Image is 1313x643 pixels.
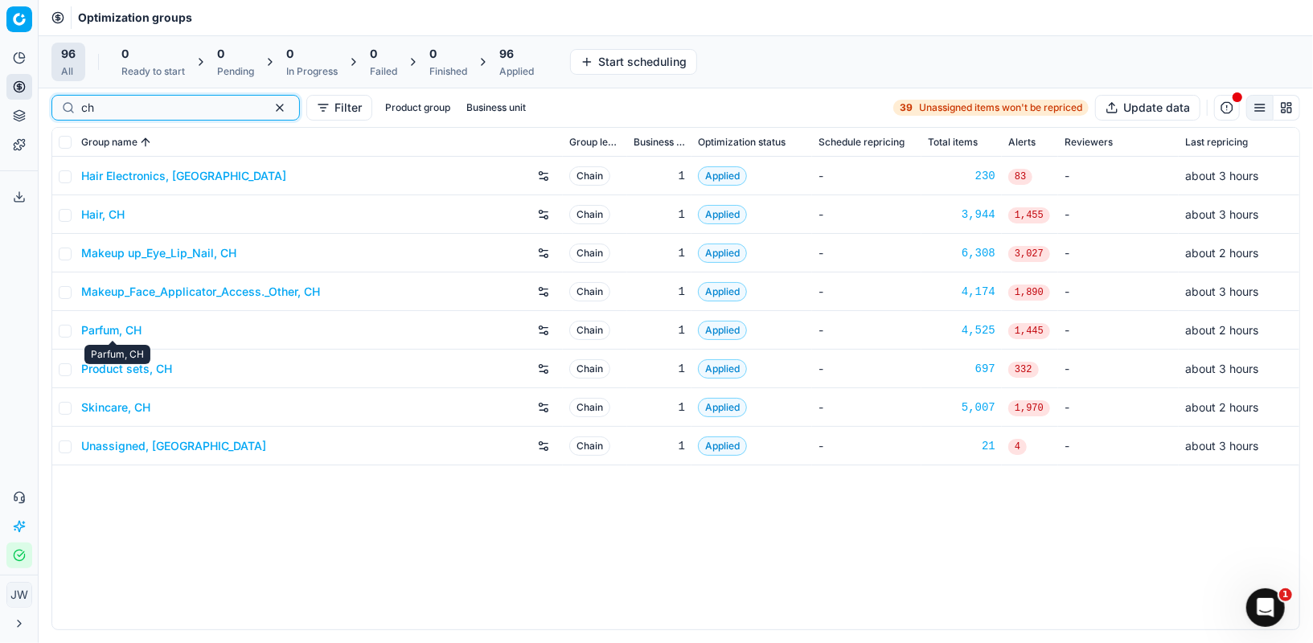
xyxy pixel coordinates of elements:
[698,136,786,149] span: Optimization status
[1185,136,1248,149] span: Last repricing
[81,245,236,261] a: Makeup up_Eye_Lip_Nail, CH
[569,282,610,301] span: Chain
[893,100,1089,116] a: 39Unassigned items won't be repriced
[217,65,254,78] div: Pending
[928,284,995,300] a: 4,174
[928,136,978,149] span: Total items
[812,234,921,272] td: -
[81,361,172,377] a: Product sets, CH
[84,345,150,364] div: Parfum, CH
[634,284,685,300] div: 1
[928,361,995,377] div: 697
[499,65,534,78] div: Applied
[81,100,257,116] input: Search
[78,10,192,26] nav: breadcrumb
[569,436,610,456] span: Chain
[928,438,995,454] a: 21
[460,98,532,117] button: Business unit
[569,244,610,263] span: Chain
[812,350,921,388] td: -
[569,205,610,224] span: Chain
[634,438,685,454] div: 1
[634,399,685,416] div: 1
[1185,362,1258,375] span: about 3 hours
[812,272,921,311] td: -
[569,136,621,149] span: Group level
[81,168,286,184] a: Hair Electronics, [GEOGRAPHIC_DATA]
[1058,195,1179,234] td: -
[81,399,150,416] a: Skincare, CH
[1008,246,1050,262] span: 3,027
[698,398,747,417] span: Applied
[634,207,685,223] div: 1
[306,95,372,121] button: Filter
[286,46,293,62] span: 0
[919,101,1082,114] span: Unassigned items won't be repriced
[1185,439,1258,453] span: about 3 hours
[81,136,137,149] span: Group name
[1008,439,1027,455] span: 4
[379,98,457,117] button: Product group
[78,10,192,26] span: Optimization groups
[1185,323,1258,337] span: about 2 hours
[61,46,76,62] span: 96
[429,65,467,78] div: Finished
[6,582,32,608] button: JW
[1185,207,1258,221] span: about 3 hours
[812,388,921,427] td: -
[928,399,995,416] a: 5,007
[698,321,747,340] span: Applied
[1008,136,1036,149] span: Alerts
[1185,285,1258,298] span: about 3 hours
[1058,388,1179,427] td: -
[928,207,995,223] a: 3,944
[1058,272,1179,311] td: -
[1058,350,1179,388] td: -
[1185,169,1258,182] span: about 3 hours
[81,438,266,454] a: Unassigned, [GEOGRAPHIC_DATA]
[570,49,697,75] button: Start scheduling
[569,398,610,417] span: Chain
[698,359,747,379] span: Applied
[900,101,913,114] strong: 39
[121,46,129,62] span: 0
[217,46,224,62] span: 0
[61,65,76,78] div: All
[370,46,377,62] span: 0
[819,136,905,149] span: Schedule repricing
[928,168,995,184] a: 230
[81,284,320,300] a: Makeup_Face_Applicator_Access._Other, CH
[928,245,995,261] a: 6,308
[1095,95,1200,121] button: Update data
[1008,323,1050,339] span: 1,445
[569,359,610,379] span: Chain
[698,205,747,224] span: Applied
[698,436,747,456] span: Applied
[698,244,747,263] span: Applied
[634,322,685,338] div: 1
[7,583,31,607] span: JW
[286,65,338,78] div: In Progress
[569,321,610,340] span: Chain
[928,322,995,338] a: 4,525
[1246,588,1285,627] iframe: Intercom live chat
[370,65,397,78] div: Failed
[634,136,685,149] span: Business unit
[812,157,921,195] td: -
[429,46,437,62] span: 0
[634,361,685,377] div: 1
[1279,588,1292,601] span: 1
[1008,169,1032,185] span: 83
[81,207,125,223] a: Hair, CH
[634,245,685,261] div: 1
[499,46,514,62] span: 96
[1058,311,1179,350] td: -
[1185,246,1258,260] span: about 2 hours
[1008,400,1050,416] span: 1,970
[1058,157,1179,195] td: -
